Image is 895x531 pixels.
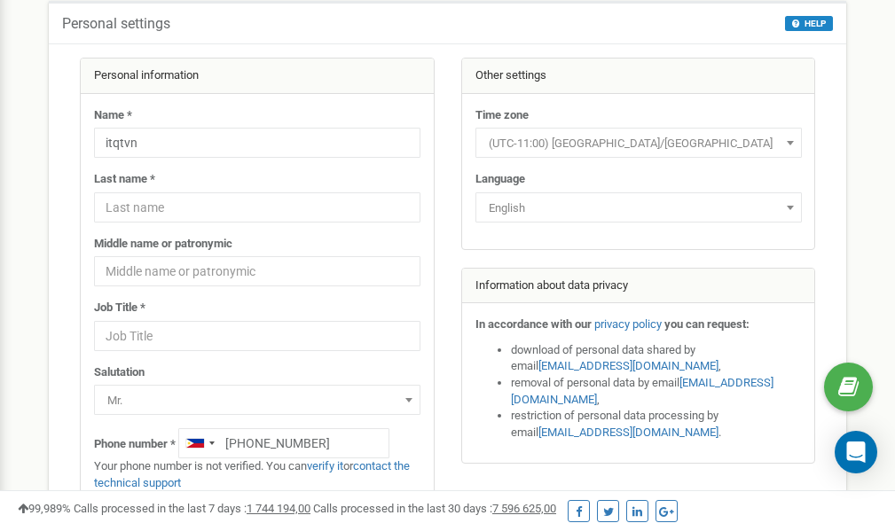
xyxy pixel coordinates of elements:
[475,192,802,223] span: English
[307,459,343,472] a: verify it
[94,236,232,253] label: Middle name or patronymic
[94,107,132,124] label: Name *
[492,502,556,515] u: 7 596 625,00
[664,317,750,331] strong: you can request:
[178,428,389,458] input: +1-800-555-55-55
[94,436,176,453] label: Phone number *
[785,16,833,31] button: HELP
[94,364,145,381] label: Salutation
[511,342,802,375] li: download of personal data shared by email ,
[538,359,718,372] a: [EMAIL_ADDRESS][DOMAIN_NAME]
[511,376,773,406] a: [EMAIL_ADDRESS][DOMAIN_NAME]
[835,431,877,473] div: Open Intercom Messenger
[482,131,796,156] span: (UTC-11:00) Pacific/Midway
[511,408,802,441] li: restriction of personal data processing by email .
[74,502,310,515] span: Calls processed in the last 7 days :
[94,171,155,188] label: Last name *
[94,256,420,286] input: Middle name or patronymic
[475,171,525,188] label: Language
[538,426,718,439] a: [EMAIL_ADDRESS][DOMAIN_NAME]
[94,321,420,351] input: Job Title
[462,59,815,94] div: Other settings
[94,300,145,316] label: Job Title *
[94,458,420,491] p: Your phone number is not verified. You can or
[462,269,815,304] div: Information about data privacy
[94,385,420,415] span: Mr.
[313,502,556,515] span: Calls processed in the last 30 days :
[62,16,170,32] h5: Personal settings
[594,317,662,331] a: privacy policy
[81,59,434,94] div: Personal information
[247,502,310,515] u: 1 744 194,00
[18,502,71,515] span: 99,989%
[179,429,220,457] div: Telephone country code
[100,388,414,413] span: Mr.
[511,375,802,408] li: removal of personal data by email ,
[475,317,592,331] strong: In accordance with our
[94,128,420,158] input: Name
[94,192,420,223] input: Last name
[94,459,410,489] a: contact the technical support
[475,128,802,158] span: (UTC-11:00) Pacific/Midway
[482,196,796,221] span: English
[475,107,529,124] label: Time zone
